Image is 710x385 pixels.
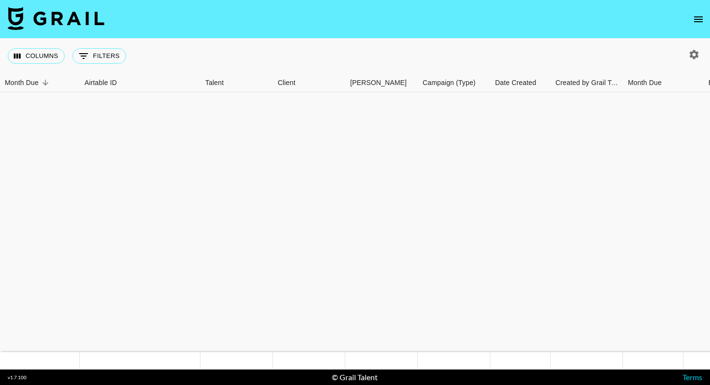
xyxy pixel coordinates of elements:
button: Select columns [8,48,65,64]
a: Terms [682,372,702,382]
div: [PERSON_NAME] [350,73,407,92]
div: Month Due [5,73,39,92]
div: Date Created [490,73,551,92]
div: Campaign (Type) [418,73,490,92]
div: Month Due [628,73,662,92]
div: Date Created [495,73,536,92]
div: Client [273,73,345,92]
div: Booker [345,73,418,92]
div: © Grail Talent [332,372,378,382]
div: Created by Grail Team [555,73,621,92]
div: Talent [200,73,273,92]
img: Grail Talent [8,7,104,30]
div: Campaign (Type) [423,73,476,92]
div: Month Due [623,73,683,92]
div: v 1.7.100 [8,374,27,381]
button: open drawer [689,10,708,29]
div: Client [278,73,296,92]
button: Sort [39,76,52,89]
div: Created by Grail Team [551,73,623,92]
div: Talent [205,73,224,92]
div: Airtable ID [80,73,200,92]
button: Show filters [72,48,126,64]
div: Airtable ID [85,73,117,92]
